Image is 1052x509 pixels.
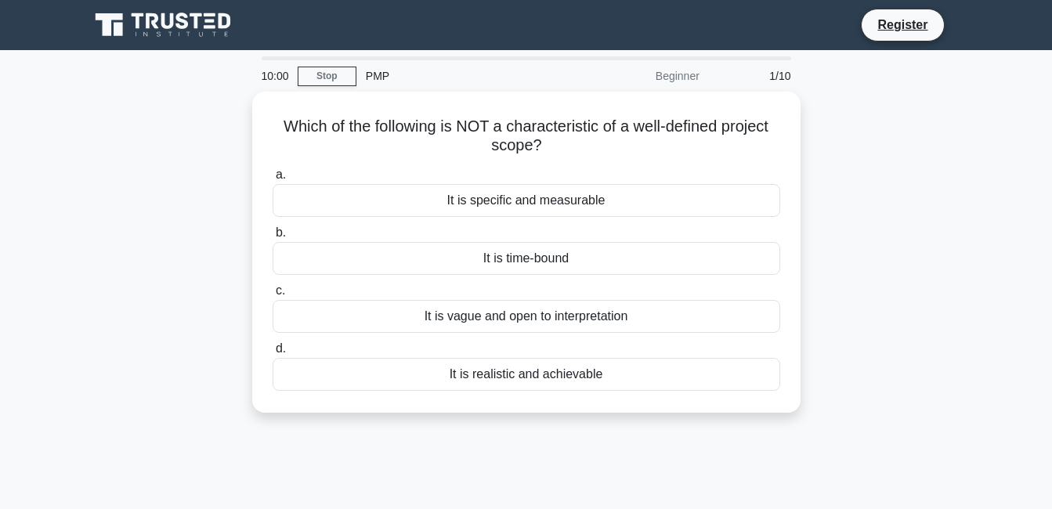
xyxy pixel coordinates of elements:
div: It is realistic and achievable [273,358,780,391]
div: Beginner [572,60,709,92]
div: PMP [356,60,572,92]
div: 1/10 [709,60,801,92]
div: 10:00 [252,60,298,92]
a: Register [868,15,937,34]
span: c. [276,283,285,297]
div: It is vague and open to interpretation [273,300,780,333]
div: It is specific and measurable [273,184,780,217]
div: It is time-bound [273,242,780,275]
h5: Which of the following is NOT a characteristic of a well-defined project scope? [271,117,782,156]
span: b. [276,226,286,239]
a: Stop [298,67,356,86]
span: a. [276,168,286,181]
span: d. [276,341,286,355]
